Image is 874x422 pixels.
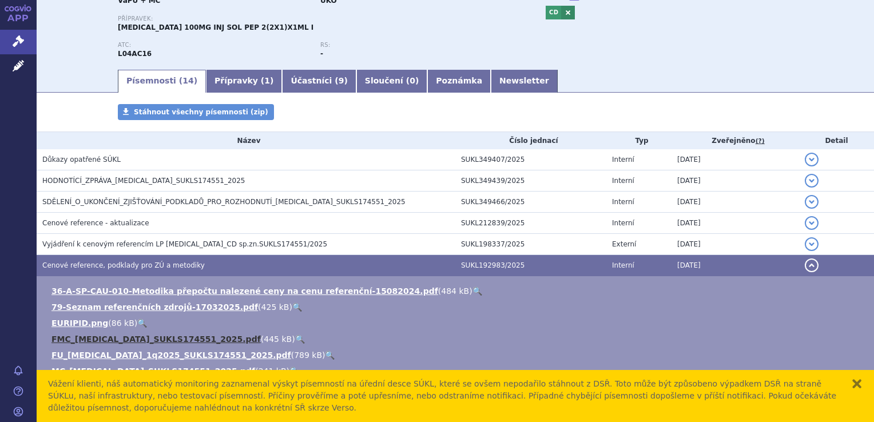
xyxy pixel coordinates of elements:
[356,70,427,93] a: Sloučení (0)
[51,319,108,328] a: EURIPID.png
[42,240,327,248] span: Vyjádření k cenovým referencím LP TREMFYA_CD sp.zn.SUKLS174551/2025
[282,70,356,93] a: Účastníci (9)
[289,367,299,376] a: 🔍
[51,301,863,313] li: ( )
[320,42,511,49] p: RS:
[612,261,634,269] span: Interní
[455,255,606,276] td: SUKL192983/2025
[805,216,819,230] button: detail
[410,76,415,85] span: 0
[118,50,152,58] strong: GUSELKUMAB
[51,286,438,296] a: 36-A-SP-CAU-010-Metodika přepočtu nalezené ceny na cenu referenční-15082024.pdf
[42,156,121,164] span: Důkazy opatřené SÚKL
[51,367,255,376] a: MC_[MEDICAL_DATA]_SUKLS174551_2025.pdf
[206,70,282,93] a: Přípravky (1)
[48,378,840,414] div: Vážení klienti, náš automatický monitoring zaznamenal výskyt písemností na úřední desce SÚKL, kte...
[42,261,205,269] span: Cenové reference, podklady pro ZÚ a metodiky
[339,76,344,85] span: 9
[294,351,322,360] span: 789 kB
[51,285,863,297] li: ( )
[42,198,406,206] span: SDĚLENÍ_O_UKONČENÍ_ZJIŠŤOVÁNÍ_PODKLADŮ_PRO_ROZHODNUTÍ_TREMFYA_SUKLS174551_2025
[51,335,261,344] a: FMC_[MEDICAL_DATA]_SUKLS174551_2025.pdf
[118,42,309,49] p: ATC:
[264,76,270,85] span: 1
[51,365,863,377] li: ( )
[292,302,302,312] a: 🔍
[672,149,799,170] td: [DATE]
[441,286,469,296] span: 484 kB
[672,132,799,149] th: Zveřejněno
[455,192,606,213] td: SUKL349466/2025
[491,70,558,93] a: Newsletter
[134,108,268,116] span: Stáhnout všechny písemnosti (zip)
[546,6,561,19] a: CD
[42,177,245,185] span: HODNOTÍCÍ_ZPRÁVA_TREMFYA_SUKLS174551_2025
[42,219,149,227] span: Cenové reference - aktualizace
[261,302,289,312] span: 425 kB
[455,213,606,234] td: SUKL212839/2025
[51,349,863,361] li: ( )
[427,70,491,93] a: Poznámka
[51,302,258,312] a: 79-Seznam referenčních zdrojů-17032025.pdf
[612,156,634,164] span: Interní
[118,70,206,93] a: Písemnosti (14)
[606,132,672,149] th: Typ
[455,132,606,149] th: Číslo jednací
[805,237,819,251] button: detail
[37,132,455,149] th: Název
[51,317,863,329] li: ( )
[612,240,636,248] span: Externí
[118,23,313,31] span: [MEDICAL_DATA] 100MG INJ SOL PEP 2(2X1)X1ML I
[455,234,606,255] td: SUKL198337/2025
[295,335,305,344] a: 🔍
[112,319,134,328] span: 86 kB
[455,149,606,170] td: SUKL349407/2025
[672,213,799,234] td: [DATE]
[851,378,863,389] button: zavřít
[51,351,291,360] a: FU_[MEDICAL_DATA]_1q2025_SUKLS174551_2025.pdf
[472,286,482,296] a: 🔍
[805,258,819,272] button: detail
[805,195,819,209] button: detail
[612,177,634,185] span: Interní
[805,153,819,166] button: detail
[672,255,799,276] td: [DATE]
[672,170,799,192] td: [DATE]
[612,219,634,227] span: Interní
[259,367,287,376] span: 241 kB
[799,132,874,149] th: Detail
[182,76,193,85] span: 14
[672,192,799,213] td: [DATE]
[612,198,634,206] span: Interní
[756,137,765,145] abbr: (?)
[264,335,292,344] span: 445 kB
[672,234,799,255] td: [DATE]
[137,319,147,328] a: 🔍
[118,104,274,120] a: Stáhnout všechny písemnosti (zip)
[320,50,323,58] strong: -
[455,170,606,192] td: SUKL349439/2025
[805,174,819,188] button: detail
[51,333,863,345] li: ( )
[118,15,523,22] p: Přípravek:
[325,351,335,360] a: 🔍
